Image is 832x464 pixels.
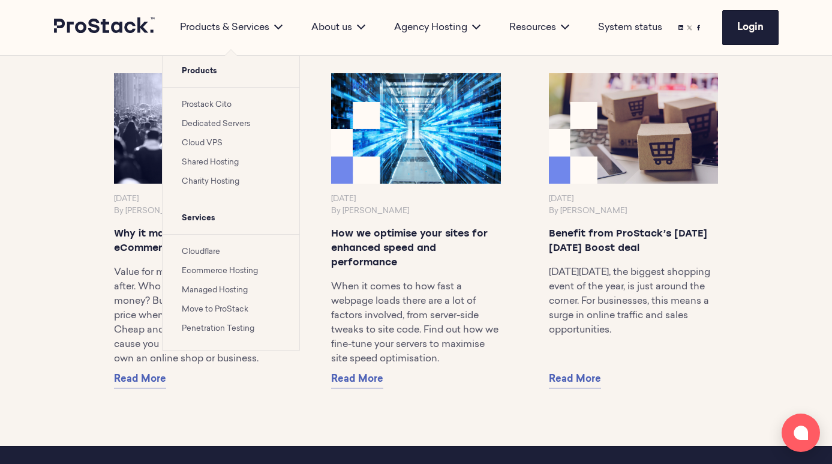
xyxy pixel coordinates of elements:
[182,158,239,166] a: Shared Hosting
[495,20,584,35] div: Resources
[549,371,601,388] a: Read More
[54,17,156,38] a: Prostack logo
[114,375,166,384] span: Read More
[331,227,501,270] p: How we optimise your sites for enhanced speed and performance
[182,178,239,185] a: Charity Hosting
[182,306,248,313] a: Move to ProStack
[163,203,299,234] span: Services
[114,371,166,388] a: Read More
[331,375,383,384] span: Read More
[182,286,248,294] a: Managed Hosting
[114,205,284,217] p: By [PERSON_NAME]
[182,101,232,109] a: Prostack Cito
[549,265,719,337] p: [DATE][DATE], the biggest shopping event of the year, is just around the corner. For businesses, ...
[722,10,779,45] a: Login
[598,20,662,35] a: System status
[331,280,501,366] p: When it comes to how fast a webpage loads there are a lot of factors involved, from server-side t...
[331,73,501,184] img: Prostack-BlogImage-June25-SiteSpeed-768x468.png
[182,248,220,256] a: Cloudflare
[114,227,284,256] p: Why it makes sense to invest in eCommerce hosting
[182,139,223,147] a: Cloud VPS
[331,193,501,205] p: [DATE]
[782,414,820,452] button: Open chat window
[737,23,764,32] span: Login
[163,56,299,87] span: Products
[549,73,719,184] img: Prostack-BlogImage-June25-BlackFriday-768x468.png
[549,205,719,217] p: By [PERSON_NAME]
[114,265,284,366] p: Value for money is what everyone is after. Who doesn’t like to save money? But don’t be fooled by...
[549,227,719,256] p: Benefit from ProStack’s [DATE][DATE] Boost deal
[114,73,284,184] img: Budget-hosting-768x468.png
[331,371,383,388] a: Read More
[297,20,380,35] div: About us
[331,205,501,217] p: By [PERSON_NAME]
[549,375,601,384] span: Read More
[182,325,254,333] a: Penetration Testing
[182,267,258,275] a: Ecommerce Hosting
[114,193,284,205] p: [DATE]
[166,20,297,35] div: Products & Services
[380,20,495,35] div: Agency Hosting
[182,120,250,128] a: Dedicated Servers
[549,193,719,205] p: [DATE]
